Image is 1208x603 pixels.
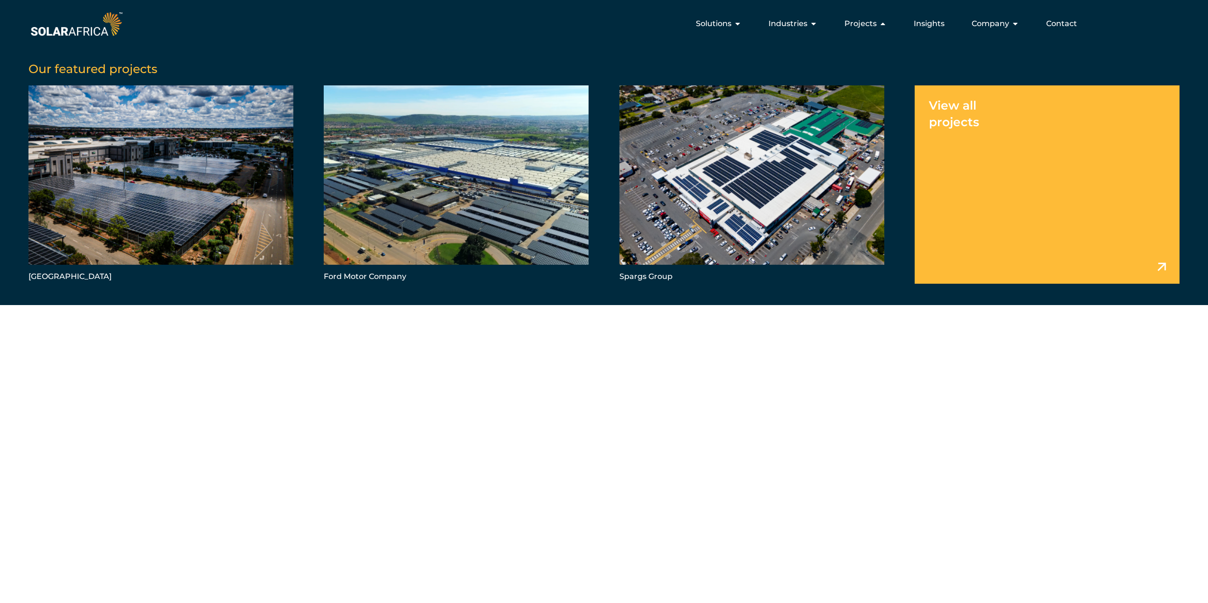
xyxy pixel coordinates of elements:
div: Menu Toggle [124,14,1085,33]
a: View all projects [915,85,1180,284]
a: I want to control my power [702,338,887,370]
a: [GEOGRAPHIC_DATA] [28,85,293,284]
a: I want to go green [507,338,693,370]
span: Company [972,18,1009,29]
h5: What brings you here? [535,315,672,329]
a: Insights [914,18,945,29]
span: I want to go green [561,350,632,358]
span: Solutions [696,18,731,29]
span: Industries [768,18,807,29]
a: Contact [1046,18,1077,29]
a: I want cheaper electricity [313,338,498,370]
span: I want to control my power [739,350,843,358]
nav: Menu [124,14,1085,33]
span: I want cheaper electricity [353,350,451,358]
span: Projects [844,18,877,29]
h5: Our featured projects [28,62,1180,76]
h5: SolarAfrica is proudly affiliated with [28,545,1208,551]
